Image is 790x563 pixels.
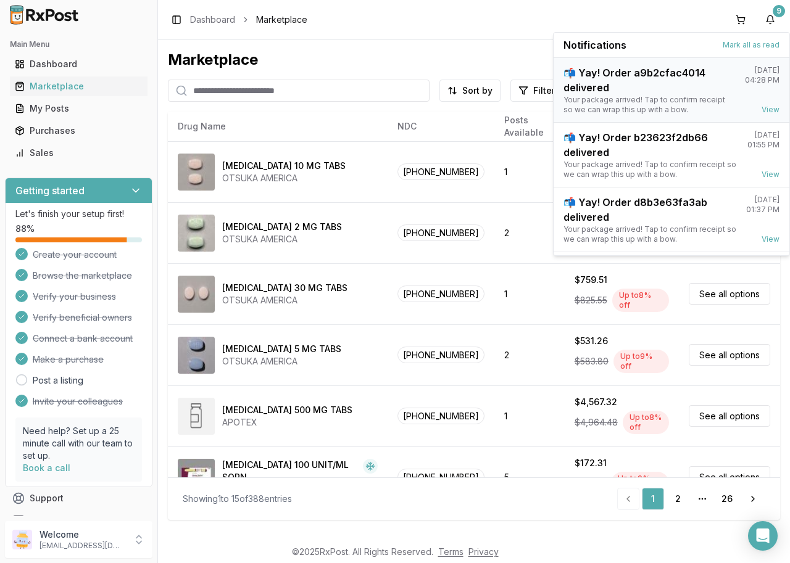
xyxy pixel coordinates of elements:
[689,283,770,305] a: See all options
[462,84,493,97] span: Sort by
[723,40,780,50] button: Mark all as read
[15,102,143,115] div: My Posts
[15,125,143,137] div: Purchases
[15,147,143,159] div: Sales
[222,343,341,355] div: [MEDICAL_DATA] 5 MG TABS
[388,112,494,141] th: NDC
[5,5,84,25] img: RxPost Logo
[222,172,346,184] div: OTSUKA AMERICA
[748,521,778,551] div: Open Intercom Messenger
[746,205,780,215] div: 01:37 PM
[10,39,148,49] h2: Main Menu
[178,215,215,252] img: Abilify 2 MG TABS
[5,99,152,118] button: My Posts
[689,466,770,488] a: See all options
[510,80,576,102] button: Filter by
[494,263,565,324] td: 1
[39,528,125,541] p: Welcome
[439,80,501,102] button: Sort by
[563,65,735,95] div: 📬 Yay! Order a9b2cfac4014 delivered
[716,488,738,510] a: 26
[611,472,669,495] div: Up to 9 % off
[23,425,135,462] p: Need help? Set up a 25 minute call with our team to set up.
[33,290,116,303] span: Verify your business
[178,459,215,496] img: Admelog SoloStar 100 UNIT/ML SOPN
[5,487,152,509] button: Support
[741,488,765,510] a: Go to next page
[30,514,72,527] span: Feedback
[10,142,148,164] a: Sales
[15,80,143,92] div: Marketplace
[5,54,152,74] button: Dashboard
[755,65,780,75] div: [DATE]
[563,95,735,115] div: Your package arrived! Tap to confirm receipt so we can wrap this up with a bow.
[10,120,148,142] a: Purchases
[563,195,736,224] div: 📬 Yay! Order d8b3e63fa3ab delivered
[190,14,235,26] a: Dashboard
[494,202,565,263] td: 2
[33,311,132,324] span: Verify beneficial owners
[33,332,133,345] span: Connect a bank account
[623,411,669,434] div: Up to 8 % off
[563,38,626,52] span: Notifications
[222,416,352,429] div: APOTEX
[15,183,85,198] h3: Getting started
[33,395,123,408] span: Invite your colleagues
[190,14,307,26] nav: breadcrumb
[397,469,484,485] span: [PHONE_NUMBER]
[178,337,215,374] img: Abilify 5 MG TABS
[773,5,785,17] div: 9
[178,154,215,191] img: Abilify 10 MG TABS
[755,130,780,140] div: [DATE]
[222,355,341,368] div: OTSUKA AMERICA
[762,170,780,179] a: View
[222,459,358,483] div: [MEDICAL_DATA] 100 UNIT/ML SOPN
[10,75,148,97] a: Marketplace
[762,234,780,244] a: View
[178,398,215,435] img: Abiraterone Acetate 500 MG TABS
[747,140,780,150] div: 01:55 PM
[178,276,215,313] img: Abilify 30 MG TABS
[5,509,152,532] button: Feedback
[533,84,568,97] span: Filter by
[33,249,117,261] span: Create your account
[755,195,780,205] div: [DATE]
[494,385,565,446] td: 1
[575,396,617,408] div: $4,567.32
[168,50,780,70] div: Marketplace
[222,233,342,245] div: OTSUKA AMERICA
[617,488,765,510] nav: pagination
[563,224,736,244] div: Your package arrived! Tap to confirm receipt so we can wrap this up with a bow.
[575,457,607,469] div: $172.31
[494,324,565,385] td: 2
[33,269,132,282] span: Browse the marketplace
[12,530,32,549] img: User avatar
[15,208,142,220] p: Let's finish your setup first!
[168,112,388,141] th: Drug Name
[494,112,565,141] th: Posts Available
[575,477,606,490] span: $189.35
[575,335,608,347] div: $531.26
[5,76,152,96] button: Marketplace
[563,160,738,179] div: Your package arrived! Tap to confirm receipt so we can wrap this up with a bow.
[10,53,148,75] a: Dashboard
[397,163,484,180] span: [PHONE_NUMBER]
[468,546,499,557] a: Privacy
[256,14,307,26] span: Marketplace
[5,143,152,163] button: Sales
[222,221,342,233] div: [MEDICAL_DATA] 2 MG TABS
[15,58,143,70] div: Dashboard
[745,75,780,85] div: 04:28 PM
[183,493,292,505] div: Showing 1 to 15 of 388 entries
[575,355,609,368] span: $583.80
[397,286,484,302] span: [PHONE_NUMBER]
[612,289,669,312] div: Up to 8 % off
[563,130,738,160] div: 📬 Yay! Order b23623f2db66 delivered
[667,488,689,510] a: 2
[438,546,464,557] a: Terms
[39,541,125,551] p: [EMAIL_ADDRESS][DOMAIN_NAME]
[222,160,346,172] div: [MEDICAL_DATA] 10 MG TABS
[760,10,780,30] button: 9
[689,405,770,427] a: See all options
[222,404,352,416] div: [MEDICAL_DATA] 500 MG TABS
